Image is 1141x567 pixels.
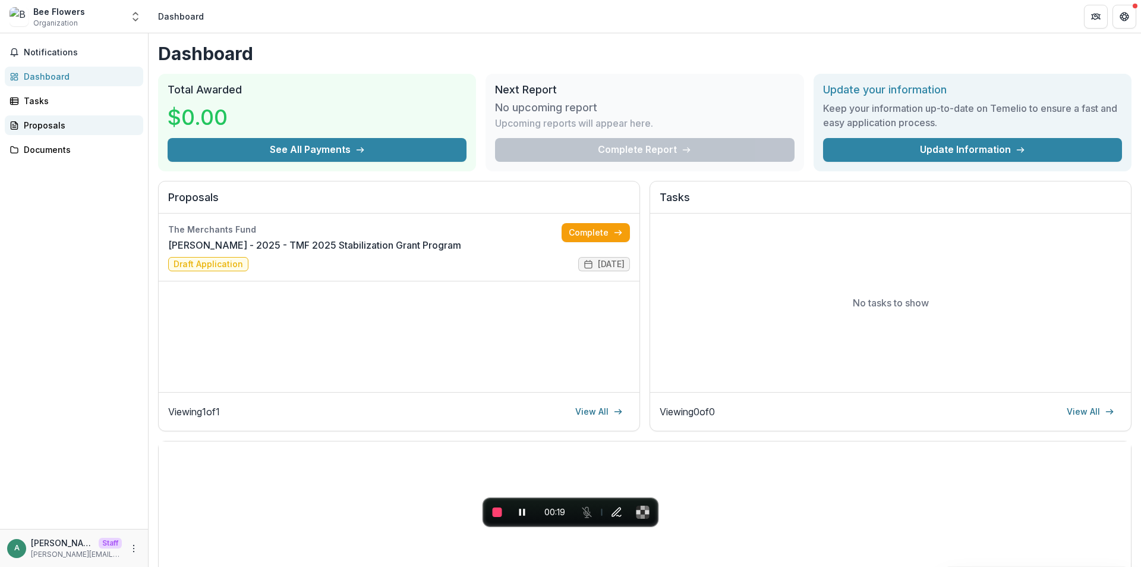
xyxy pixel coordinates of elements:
a: Complete [562,223,630,242]
h1: Dashboard [158,43,1131,64]
div: anveet@trytemelio.com [14,544,20,552]
p: Viewing 0 of 0 [660,405,715,419]
div: Tasks [24,95,134,107]
div: Proposals [24,119,134,131]
a: Proposals [5,115,143,135]
h2: Proposals [168,191,630,214]
div: Bee Flowers [33,5,85,18]
a: View All [1060,402,1121,421]
img: Bee Flowers [10,7,29,26]
p: Viewing 1 of 1 [168,405,220,419]
span: Notifications [24,48,138,58]
div: Dashboard [158,10,204,23]
nav: breadcrumb [153,8,209,25]
h3: Keep your information up-to-date on Temelio to ensure a fast and easy application process. [823,101,1122,130]
a: Tasks [5,91,143,111]
span: Organization [33,18,78,29]
h2: Update your information [823,83,1122,96]
a: Update Information [823,138,1122,162]
p: Staff [99,538,122,549]
p: No tasks to show [853,296,929,310]
button: See All Payments [168,138,467,162]
a: Dashboard [5,67,143,86]
h2: Total Awarded [168,83,467,96]
p: Upcoming reports will appear here. [495,116,653,130]
div: Documents [24,143,134,156]
a: Documents [5,140,143,159]
h2: Tasks [660,191,1121,214]
h3: $0.00 [168,101,257,133]
button: Notifications [5,43,143,62]
p: [PERSON_NAME][EMAIL_ADDRESS][DOMAIN_NAME] [31,549,122,560]
a: View All [568,402,630,421]
button: Partners [1084,5,1108,29]
button: Open entity switcher [127,5,144,29]
h2: Next Report [495,83,794,96]
button: Get Help [1112,5,1136,29]
h3: No upcoming report [495,101,597,114]
button: More [127,541,141,556]
a: [PERSON_NAME] - 2025 - TMF 2025 Stabilization Grant Program [168,238,461,252]
p: [PERSON_NAME][EMAIL_ADDRESS][DOMAIN_NAME] [31,537,94,549]
div: Dashboard [24,70,134,83]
